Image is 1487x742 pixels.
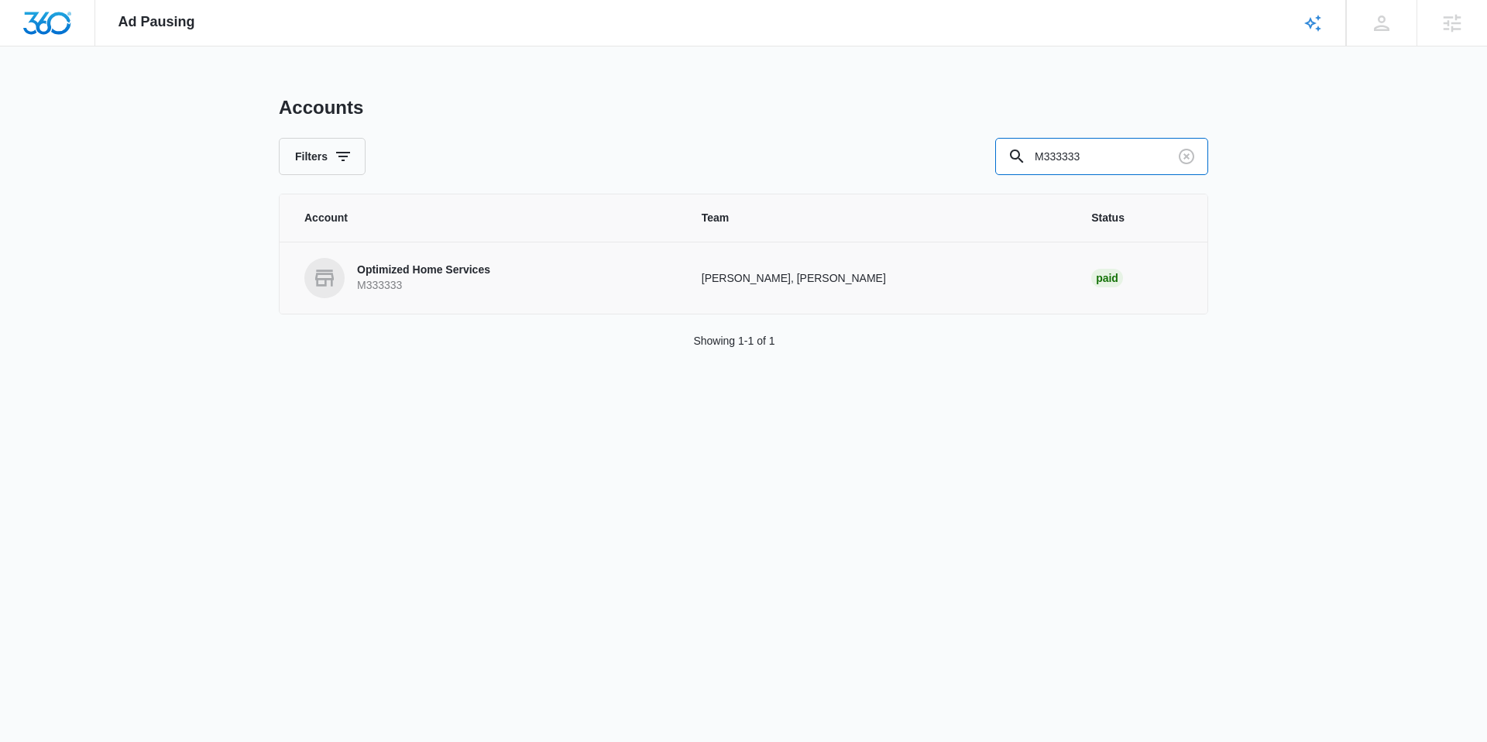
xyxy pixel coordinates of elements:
p: [PERSON_NAME], [PERSON_NAME] [702,270,1054,287]
span: Team [702,210,1054,226]
span: Ad Pausing [118,14,195,30]
input: Search By Account Number [995,138,1208,175]
a: Optimized Home ServicesM333333 [304,258,665,298]
div: Paid [1091,269,1123,287]
button: Clear [1174,144,1199,169]
span: Account [304,210,665,226]
p: Showing 1-1 of 1 [693,333,774,349]
p: Optimized Home Services [357,263,490,278]
h1: Accounts [279,96,363,119]
button: Filters [279,138,366,175]
div: Keywords by Traffic [171,91,261,101]
div: v 4.0.25 [43,25,76,37]
img: logo_orange.svg [25,25,37,37]
p: M333333 [357,278,490,294]
img: tab_keywords_by_traffic_grey.svg [154,90,167,102]
img: website_grey.svg [25,40,37,53]
img: tab_domain_overview_orange.svg [42,90,54,102]
div: Domain: [DOMAIN_NAME] [40,40,170,53]
div: Domain Overview [59,91,139,101]
span: Status [1091,210,1183,226]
